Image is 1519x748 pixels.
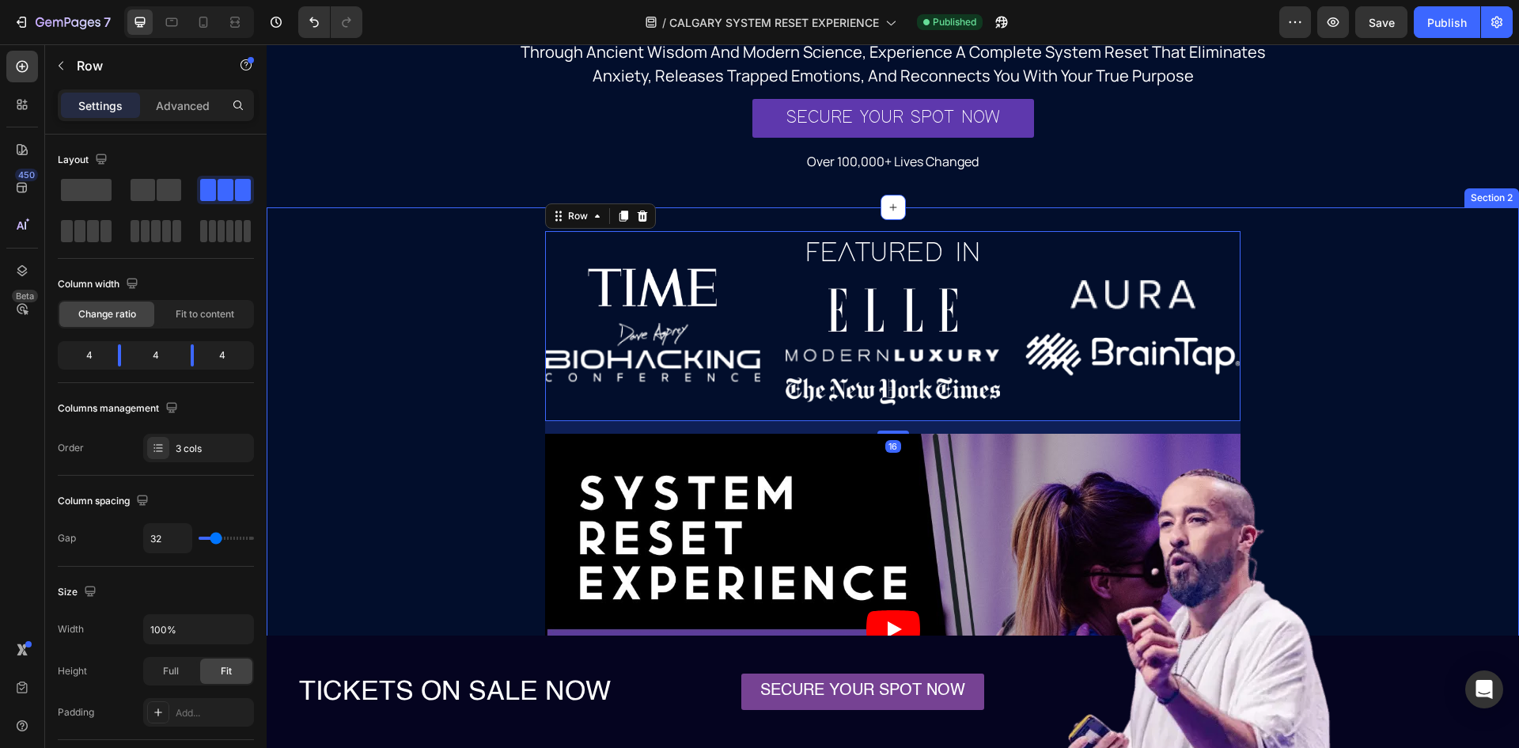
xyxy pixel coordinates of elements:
p: Row [77,56,211,75]
img: Alt image [519,333,734,361]
div: Column width [58,274,142,295]
div: 4 [61,344,105,366]
h2: FEATURED IN [519,187,734,232]
div: Open Intercom Messenger [1465,670,1503,708]
div: Padding [58,705,94,720]
div: 4 [134,344,178,366]
p: Settings [78,97,123,114]
span: Save [1369,16,1395,29]
div: 16 [619,396,634,408]
img: Alt image [519,303,734,317]
div: Size [58,582,100,603]
span: / [662,14,666,31]
span: Secure Your Spot Now [494,639,699,655]
div: Gap [58,531,76,545]
img: Alt image [759,286,974,334]
button: Publish [1414,6,1480,38]
div: 3 cols [176,442,250,456]
div: Layout [58,150,111,171]
div: Add... [176,706,250,720]
a: SECURE YOUR SPOT NOW [486,55,767,93]
img: Alt image [802,230,931,270]
div: SECURE YOUR SPOT NOW [520,61,733,87]
span: Change ratio [78,307,136,321]
div: Undo/Redo [298,6,362,38]
p: Advanced [156,97,210,114]
div: Section 2 [1201,146,1249,161]
span: TICKETS ON SALE NOW [32,635,344,662]
input: Auto [144,615,253,644]
div: Column spacing [58,491,152,512]
div: 450 [15,169,38,181]
div: Row [298,165,324,179]
input: Auto [144,524,191,552]
button: Play [600,566,653,604]
img: Alt image [321,224,450,262]
a: Secure Your Spot Now [475,629,718,666]
span: Fit [221,664,232,678]
div: Width [58,622,84,636]
iframe: Design area [267,44,1519,748]
div: Beta [12,290,38,302]
div: 4 [206,344,251,366]
span: Full [163,664,179,678]
span: CALGARY SYSTEM RESET EXPERIENCE [669,14,879,31]
img: Alt image [278,278,494,340]
span: Fit to content [176,307,234,321]
p: Over 100,000+ Lives Changed [228,108,1025,127]
img: Alt image [562,244,691,288]
button: Save [1355,6,1407,38]
div: Columns management [58,398,181,420]
span: Published [933,15,976,29]
button: 7 [6,6,118,38]
div: Order [58,441,84,455]
div: Publish [1427,14,1467,31]
div: Height [58,664,87,678]
p: 7 [104,13,111,32]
